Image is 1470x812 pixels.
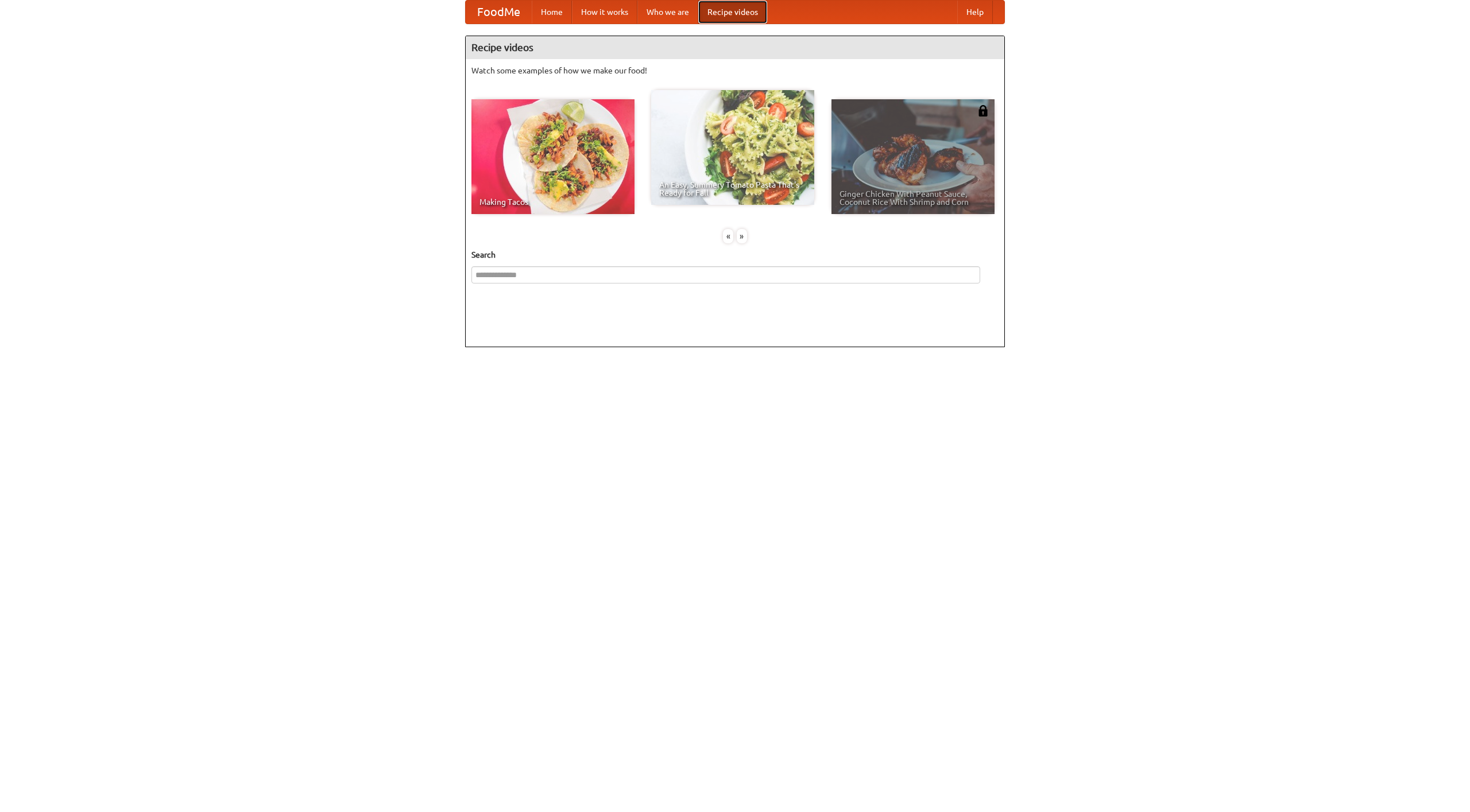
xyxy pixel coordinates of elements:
a: Who we are [637,1,698,24]
a: How it works [572,1,637,24]
img: 483408.png [977,105,989,116]
h4: Recipe videos [466,36,1004,59]
h5: Search [471,249,999,261]
a: Recipe videos [698,1,767,24]
a: Help [957,1,993,24]
a: FoodMe [466,1,532,24]
span: Making Tacos [479,198,626,206]
a: Home [532,1,572,24]
p: Watch some examples of how we make our food! [471,65,999,76]
div: » [737,229,747,243]
div: « [723,229,733,243]
span: An Easy, Summery Tomato Pasta That's Ready for Fall [659,181,806,197]
a: An Easy, Summery Tomato Pasta That's Ready for Fall [651,90,814,205]
a: Making Tacos [471,99,635,214]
